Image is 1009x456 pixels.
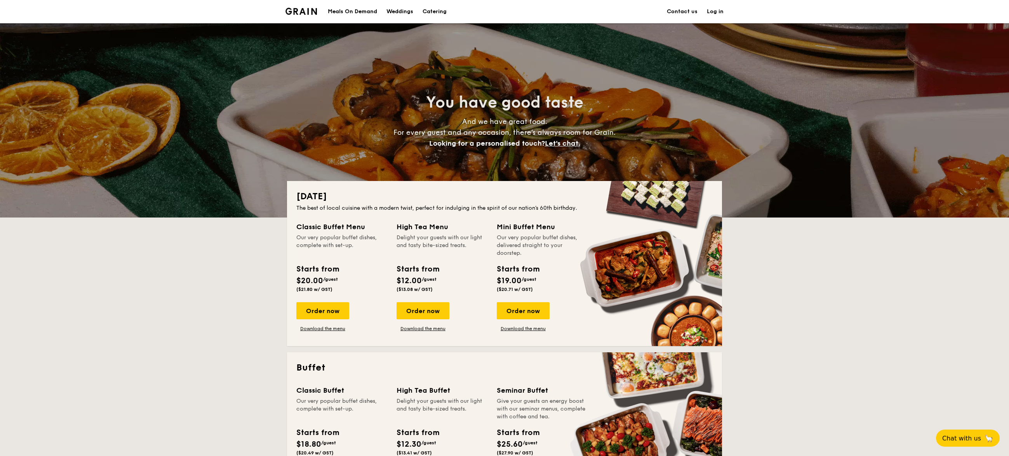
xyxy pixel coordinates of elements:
span: /guest [323,277,338,282]
span: ($20.49 w/ GST) [296,450,334,456]
div: Starts from [497,427,539,439]
span: $12.00 [397,276,422,285]
div: Starts from [497,263,539,275]
div: Delight your guests with our light and tasty bite-sized treats. [397,397,487,421]
span: ($27.90 w/ GST) [497,450,533,456]
div: Seminar Buffet [497,385,588,396]
span: Chat with us [942,435,981,442]
div: Starts from [296,263,339,275]
h2: [DATE] [296,190,713,203]
div: Order now [497,302,550,319]
div: Starts from [397,263,439,275]
span: /guest [522,277,536,282]
a: Download the menu [397,325,449,332]
span: 🦙 [984,434,993,443]
span: /guest [422,277,437,282]
div: Our very popular buffet dishes, delivered straight to your doorstep. [497,234,588,257]
div: High Tea Menu [397,221,487,232]
div: High Tea Buffet [397,385,487,396]
div: Starts from [397,427,439,439]
span: $25.60 [497,440,523,449]
div: Mini Buffet Menu [497,221,588,232]
span: ($21.80 w/ GST) [296,287,332,292]
div: Classic Buffet [296,385,387,396]
div: Give your guests an energy boost with our seminar menus, complete with coffee and tea. [497,397,588,421]
div: Delight your guests with our light and tasty bite-sized treats. [397,234,487,257]
span: $20.00 [296,276,323,285]
div: Our very popular buffet dishes, complete with set-up. [296,397,387,421]
span: $19.00 [497,276,522,285]
span: Looking for a personalised touch? [429,139,545,148]
span: ($20.71 w/ GST) [497,287,533,292]
a: Download the menu [497,325,550,332]
h2: Buffet [296,362,713,374]
img: Grain [285,8,317,15]
a: Logotype [285,8,317,15]
div: Our very popular buffet dishes, complete with set-up. [296,234,387,257]
span: Let's chat. [545,139,580,148]
div: Starts from [296,427,339,439]
button: Chat with us🦙 [936,430,1000,447]
div: Order now [397,302,449,319]
span: You have good taste [426,93,583,112]
div: Order now [296,302,349,319]
a: Download the menu [296,325,349,332]
span: /guest [321,440,336,446]
div: The best of local cuisine with a modern twist, perfect for indulging in the spirit of our nation’... [296,204,713,212]
span: /guest [523,440,538,446]
span: $18.80 [296,440,321,449]
div: Classic Buffet Menu [296,221,387,232]
span: ($13.08 w/ GST) [397,287,433,292]
span: And we have great food. For every guest and any occasion, there’s always room for Grain. [393,117,616,148]
span: $12.30 [397,440,421,449]
span: /guest [421,440,436,446]
span: ($13.41 w/ GST) [397,450,432,456]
